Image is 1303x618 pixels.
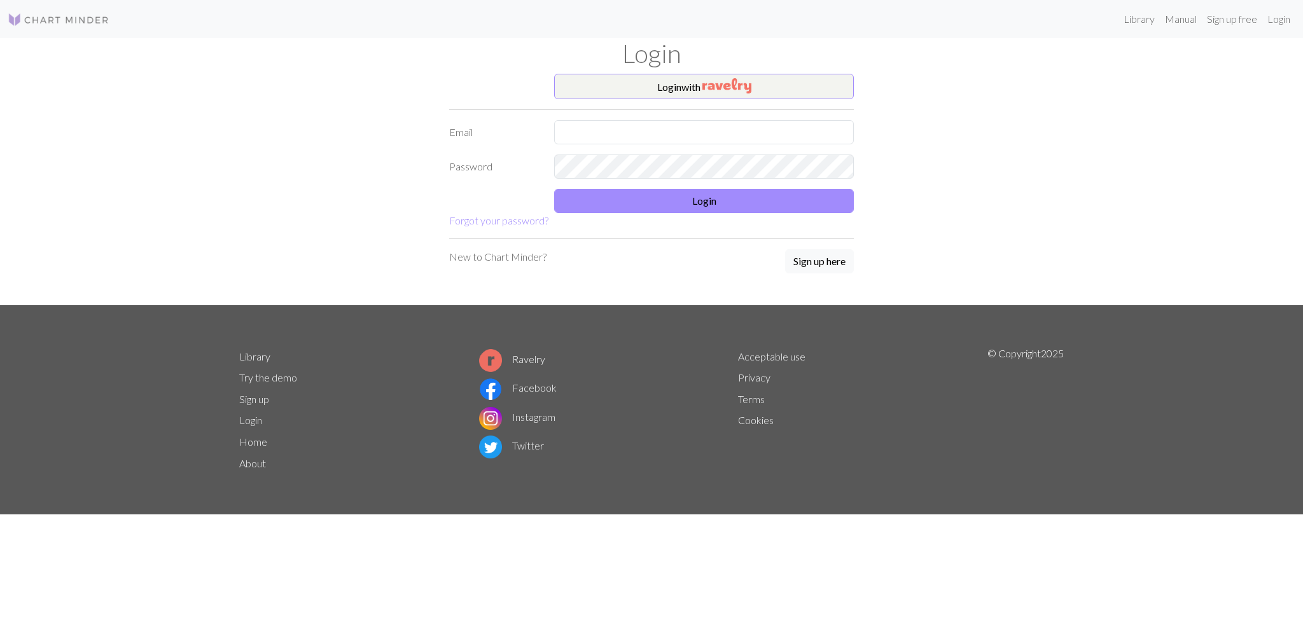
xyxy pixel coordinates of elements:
button: Sign up here [785,249,854,273]
a: Manual [1160,6,1202,32]
a: Twitter [479,439,544,451]
img: Logo [8,12,109,27]
a: Login [239,414,262,426]
button: Loginwith [554,74,854,99]
a: Forgot your password? [449,214,548,226]
img: Ravelry [702,78,751,93]
a: Library [239,350,270,362]
label: Password [442,154,547,179]
a: Terms [738,393,765,405]
img: Instagram logo [479,407,502,430]
a: Library [1118,6,1160,32]
img: Ravelry logo [479,349,502,372]
a: Login [1262,6,1295,32]
p: New to Chart Minder? [449,249,547,264]
a: Sign up here [785,249,854,275]
a: Sign up free [1202,6,1262,32]
a: Cookies [738,414,774,426]
label: Email [442,120,547,144]
a: Acceptable use [738,350,805,362]
a: About [239,457,266,469]
button: Login [554,189,854,213]
p: © Copyright 2025 [987,346,1064,474]
a: Try the demo [239,371,297,383]
a: Home [239,436,267,448]
a: Facebook [479,381,557,394]
img: Twitter logo [479,436,502,458]
img: Facebook logo [479,378,502,401]
h1: Login [232,38,1071,69]
a: Privacy [738,371,770,383]
a: Instagram [479,411,555,423]
a: Sign up [239,393,269,405]
a: Ravelry [479,353,545,365]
